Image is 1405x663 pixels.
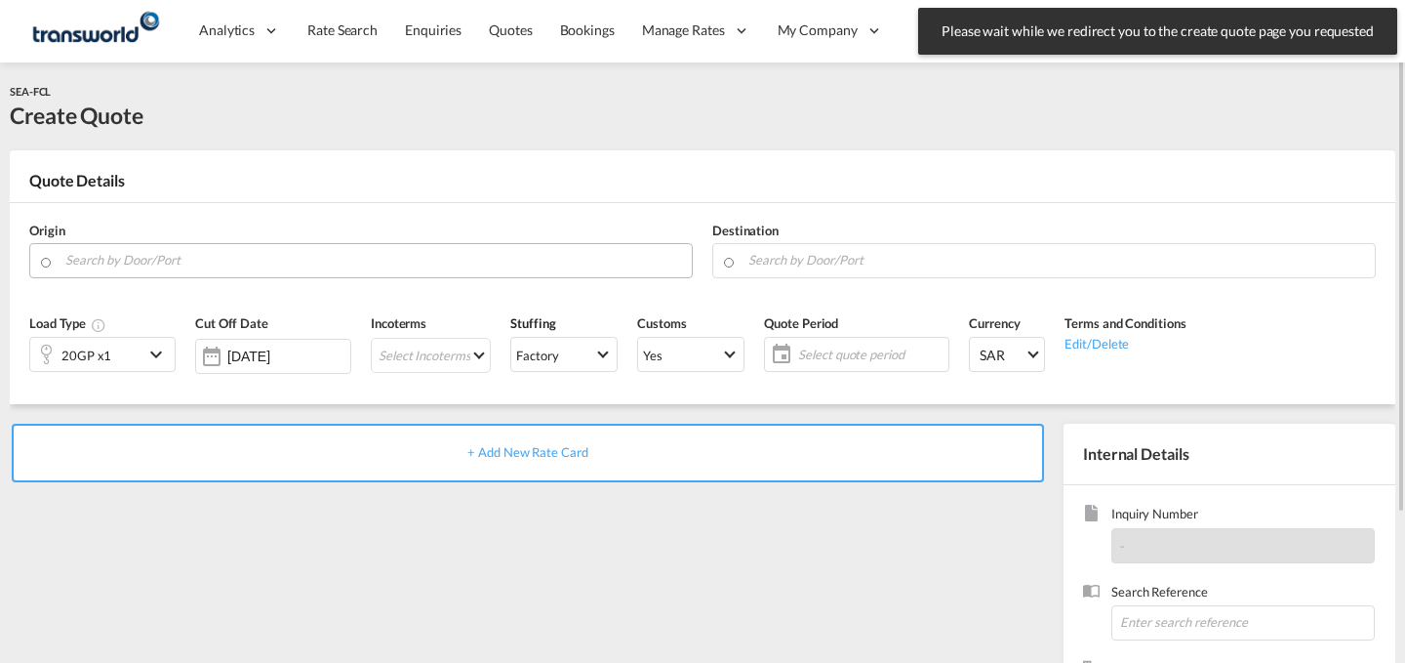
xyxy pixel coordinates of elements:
md-icon: icon-chevron-down [144,343,174,366]
span: Terms and Conditions [1064,315,1185,331]
md-select: Select Customs: Yes [637,337,744,372]
span: Analytics [199,21,255,40]
span: Please wait while we redirect you to the create quote page you requested [936,21,1380,41]
div: Factory [516,348,558,363]
div: 20GP x1icon-chevron-down [29,337,176,372]
span: Incoterms [371,315,426,331]
span: Rate Search [307,21,378,38]
span: Enquiries [405,21,462,38]
input: Enter search reference [1111,605,1375,641]
span: Bookings [560,21,615,38]
div: Internal Details [1064,424,1395,484]
span: SEA-FCL [10,85,51,98]
img: 1a84b2306ded11f09c1219774cd0a0fe.png [29,9,161,53]
span: Quote Period [764,315,838,331]
span: Destination [712,223,779,238]
span: Select quote period [793,341,948,368]
div: Quote Details [10,170,1395,201]
md-icon: icon-calendar [765,343,788,366]
span: Inquiry Number [1111,505,1375,527]
span: Customs [637,315,686,331]
span: Cut Off Date [195,315,268,331]
span: Load Type [29,315,106,331]
div: + Add New Rate Card [12,424,1044,482]
div: Edit/Delete [1064,333,1185,352]
span: Currency [969,315,1020,331]
span: Search Reference [1111,583,1375,605]
span: Manage Rates [642,21,725,40]
div: 20GP x1 [61,342,111,369]
input: Search by Door/Port [65,243,682,277]
div: Yes [643,348,662,363]
span: Quotes [489,21,532,38]
md-select: Select Incoterms [371,338,491,373]
span: SAR [980,346,1024,365]
div: Create Quote [10,100,143,131]
md-select: Select Stuffing: Factory [510,337,618,372]
span: - [1120,538,1125,554]
span: My Company [778,21,858,40]
span: Stuffing [510,315,555,331]
span: Select quote period [798,346,943,363]
input: Select [227,349,350,364]
span: + Add New Rate Card [467,444,587,460]
span: Origin [29,223,64,238]
input: Search by Door/Port [748,243,1365,277]
md-select: Select Currency: ﷼ SARSaudi Arabia Riyal [969,337,1045,372]
md-icon: icon-information-outline [91,317,106,333]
